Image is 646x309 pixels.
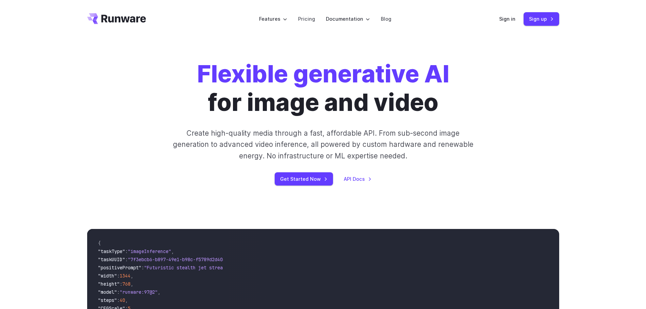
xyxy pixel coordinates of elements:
span: { [98,240,101,246]
span: 768 [122,281,131,287]
h1: for image and video [197,60,449,117]
span: "imageInference" [128,248,171,254]
span: "positivePrompt" [98,265,141,271]
a: Go to / [87,13,146,24]
a: Sign in [499,15,515,23]
span: : [120,281,122,287]
span: : [117,273,120,279]
span: : [117,289,120,295]
span: : [141,265,144,271]
span: "height" [98,281,120,287]
span: 1344 [120,273,131,279]
span: , [131,281,133,287]
span: : [117,297,120,303]
a: Sign up [524,12,559,25]
span: , [131,273,133,279]
span: , [171,248,174,254]
span: , [125,297,128,303]
a: API Docs [344,175,372,183]
p: Create high-quality media through a fast, affordable API. From sub-second image generation to adv... [172,128,474,161]
span: "steps" [98,297,117,303]
label: Documentation [326,15,370,23]
span: "width" [98,273,117,279]
span: "7f3ebcb6-b897-49e1-b98c-f5789d2d40d7" [128,256,231,263]
a: Blog [381,15,391,23]
span: , [158,289,160,295]
span: : [125,248,128,254]
span: 40 [120,297,125,303]
a: Pricing [298,15,315,23]
span: "taskUUID" [98,256,125,263]
a: Get Started Now [275,172,333,186]
span: : [125,256,128,263]
span: "Futuristic stealth jet streaking through a neon-lit cityscape with glowing purple exhaust" [144,265,391,271]
label: Features [259,15,287,23]
span: "model" [98,289,117,295]
span: "taskType" [98,248,125,254]
span: "runware:97@2" [120,289,158,295]
strong: Flexible generative AI [197,59,449,88]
